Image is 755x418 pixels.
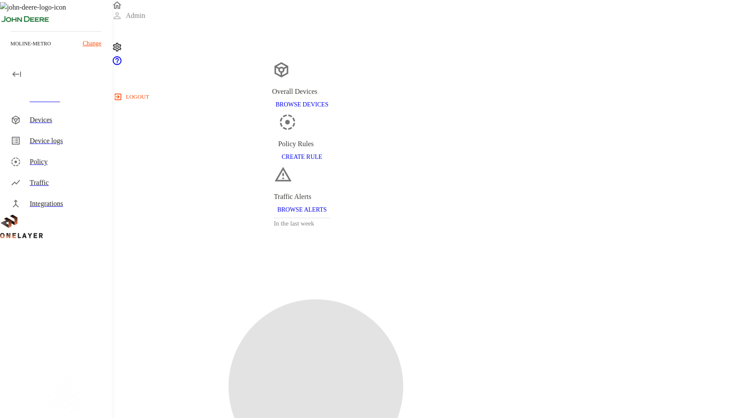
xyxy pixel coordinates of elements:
[112,60,122,67] a: onelayer-support
[278,139,326,149] div: Policy Rules
[274,218,330,230] h3: In the last week
[126,10,145,21] p: Admin
[272,100,332,108] a: BROWSE DEVICES
[112,60,122,67] span: Support Portal
[272,97,332,113] button: BROWSE DEVICES
[278,153,326,160] a: CREATE RULE
[274,192,330,202] div: Traffic Alerts
[112,90,755,104] a: logout
[274,205,330,212] a: BROWSE ALERTS
[274,202,330,218] button: BROWSE ALERTS
[278,149,326,165] button: CREATE RULE
[112,90,152,104] button: logout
